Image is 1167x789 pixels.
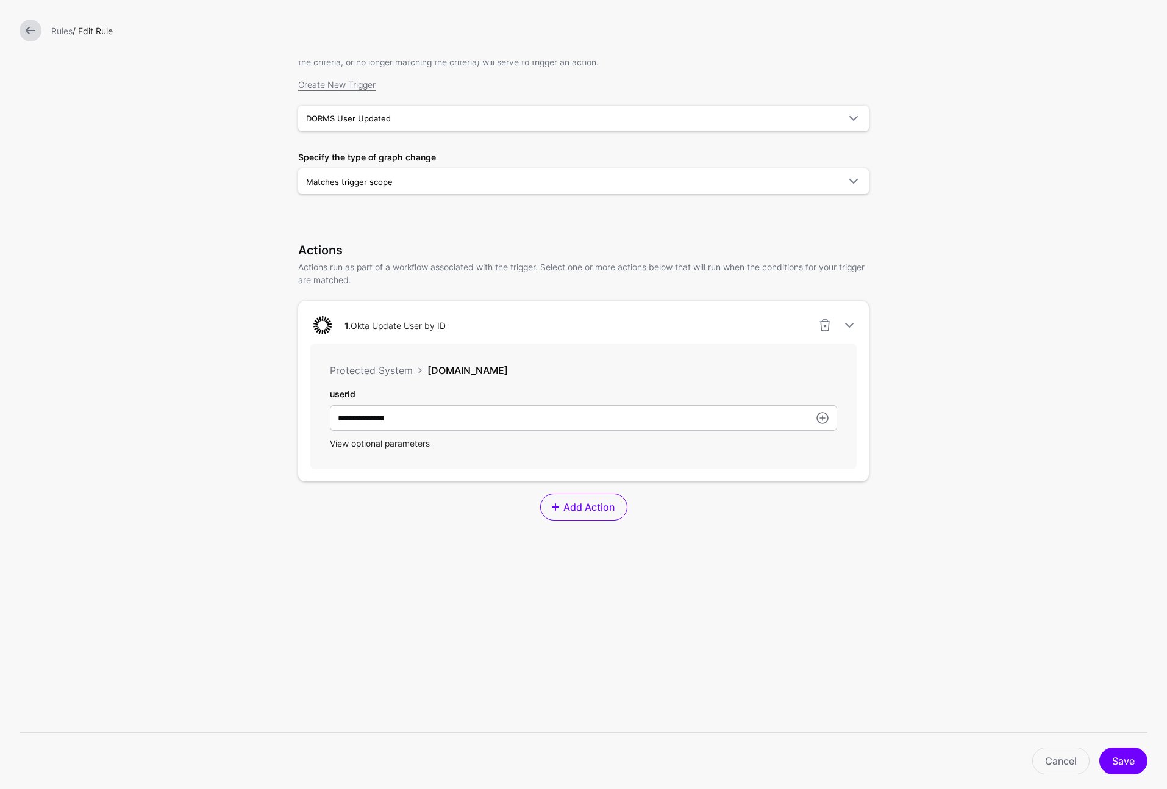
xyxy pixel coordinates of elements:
a: Rules [51,26,73,36]
span: Add Action [562,500,616,514]
p: Actions run as part of a workflow associated with the trigger. Select one or more actions below t... [298,261,869,286]
a: Cancel [1032,748,1090,774]
strong: 1. [344,320,351,331]
button: Save [1099,748,1147,774]
label: Specify the type of graph change [298,151,436,164]
span: View optional parameters [330,438,430,449]
span: Protected System [330,364,413,376]
span: [DOMAIN_NAME] [427,364,508,376]
div: / Edit Rule [46,24,1152,37]
a: Create New Trigger [298,79,376,90]
span: Matches trigger scope [306,177,393,187]
img: svg+xml;base64,PHN2ZyB3aWR0aD0iNjQiIGhlaWdodD0iNjQiIHZpZXdCb3g9IjAgMCA2NCA2NCIgZmlsbD0ibm9uZSIgeG... [310,313,335,337]
label: userId [330,387,355,400]
h3: Actions [298,243,869,258]
span: DORMS User Updated [306,113,391,123]
div: Okta Update User by ID [340,319,451,332]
